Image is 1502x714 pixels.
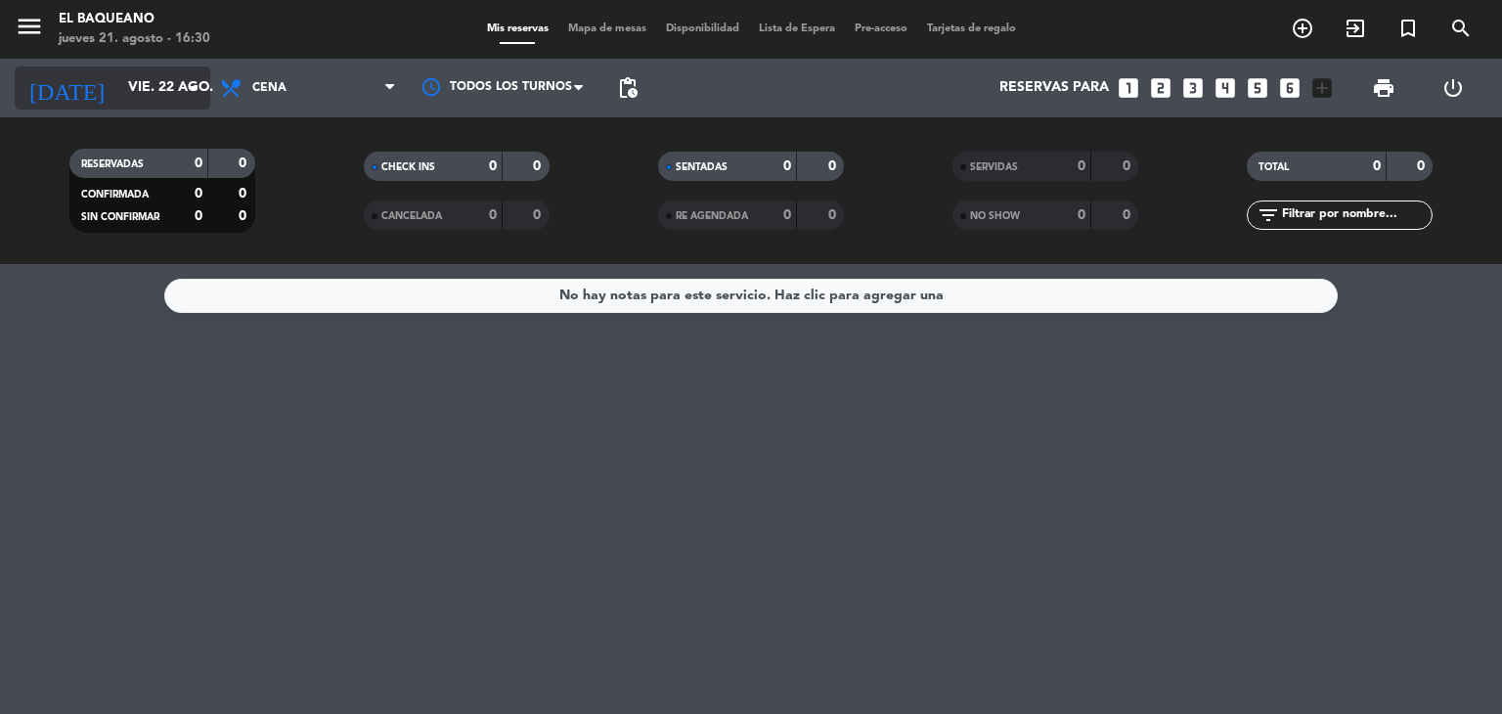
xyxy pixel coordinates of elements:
[1435,12,1487,45] span: BUSCAR
[783,208,791,222] strong: 0
[1148,75,1173,101] i: looks_two
[59,10,210,29] div: El Baqueano
[1245,75,1270,101] i: looks_5
[381,211,442,221] span: CANCELADA
[81,190,149,200] span: CONFIRMADA
[1078,208,1085,222] strong: 0
[1372,76,1395,100] span: print
[1277,75,1303,101] i: looks_6
[1309,75,1335,101] i: add_box
[970,211,1020,221] span: NO SHOW
[1329,12,1382,45] span: WALK IN
[616,76,640,100] span: pending_actions
[1418,59,1487,117] div: LOG OUT
[195,187,202,201] strong: 0
[182,76,205,100] i: arrow_drop_down
[381,162,435,172] span: CHECK INS
[1259,162,1289,172] span: TOTAL
[999,80,1109,96] span: Reservas para
[1396,17,1420,40] i: turned_in_not
[1382,12,1435,45] span: Reserva especial
[15,67,118,110] i: [DATE]
[15,12,44,41] i: menu
[239,209,250,223] strong: 0
[1417,159,1429,173] strong: 0
[970,162,1018,172] span: SERVIDAS
[195,156,202,170] strong: 0
[676,162,728,172] span: SENTADAS
[1291,17,1314,40] i: add_circle_outline
[783,159,791,173] strong: 0
[558,23,656,34] span: Mapa de mesas
[195,209,202,223] strong: 0
[81,159,144,169] span: RESERVADAS
[656,23,749,34] span: Disponibilidad
[489,159,497,173] strong: 0
[1449,17,1473,40] i: search
[15,12,44,48] button: menu
[1213,75,1238,101] i: looks_4
[252,81,287,95] span: Cena
[749,23,845,34] span: Lista de Espera
[81,212,159,222] span: SIN CONFIRMAR
[533,159,545,173] strong: 0
[828,159,840,173] strong: 0
[1280,204,1432,226] input: Filtrar por nombre...
[1116,75,1141,101] i: looks_one
[917,23,1026,34] span: Tarjetas de regalo
[239,187,250,201] strong: 0
[1373,159,1381,173] strong: 0
[59,29,210,49] div: jueves 21. agosto - 16:30
[828,208,840,222] strong: 0
[1078,159,1085,173] strong: 0
[477,23,558,34] span: Mis reservas
[1123,208,1134,222] strong: 0
[845,23,917,34] span: Pre-acceso
[1123,159,1134,173] strong: 0
[533,208,545,222] strong: 0
[489,208,497,222] strong: 0
[1276,12,1329,45] span: RESERVAR MESA
[239,156,250,170] strong: 0
[559,285,944,307] div: No hay notas para este servicio. Haz clic para agregar una
[1441,76,1465,100] i: power_settings_new
[1344,17,1367,40] i: exit_to_app
[676,211,748,221] span: RE AGENDADA
[1257,203,1280,227] i: filter_list
[1180,75,1206,101] i: looks_3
